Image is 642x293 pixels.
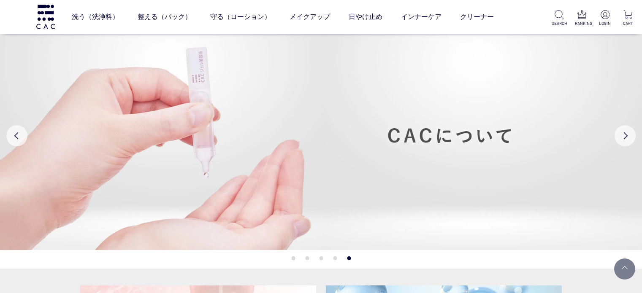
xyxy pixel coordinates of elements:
a: RANKING [575,10,590,27]
button: Previous [6,125,27,146]
a: メイクアップ [290,5,330,29]
a: LOGIN [598,10,612,27]
a: 守る（ローション） [210,5,271,29]
a: 日やけ止め [349,5,382,29]
a: クリーナー [460,5,494,29]
a: SEARCH [552,10,566,27]
p: SEARCH [552,20,566,27]
a: インナーケア [401,5,442,29]
button: 3 of 5 [319,256,323,260]
button: 2 of 5 [305,256,309,260]
a: 洗う（洗浄料） [72,5,119,29]
p: LOGIN [598,20,612,27]
a: CART [620,10,635,27]
a: 整える（パック） [138,5,192,29]
p: CART [620,20,635,27]
button: 4 of 5 [333,256,337,260]
p: RANKING [575,20,590,27]
img: logo [35,5,56,29]
button: 5 of 5 [347,256,351,260]
button: 1 of 5 [291,256,295,260]
button: Next [615,125,636,146]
